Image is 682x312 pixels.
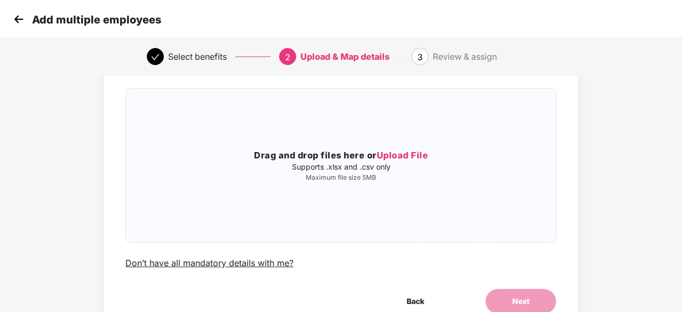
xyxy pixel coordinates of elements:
span: Upload File [377,150,429,161]
span: Back [407,295,424,307]
div: Upload & Map details [300,48,390,65]
span: check [151,53,160,61]
p: Maximum file size 5MB [126,173,556,182]
p: Add multiple employees [32,13,161,26]
div: Don’t have all mandatory details with me? [125,258,294,269]
div: Select benefits [168,48,227,65]
span: 2 [285,52,290,62]
p: Supports .xlsx and .csv only [126,163,556,171]
div: Review & assign [433,48,497,65]
img: svg+xml;base64,PHN2ZyB4bWxucz0iaHR0cDovL3d3dy53My5vcmcvMjAwMC9zdmciIHdpZHRoPSIzMCIgaGVpZ2h0PSIzMC... [11,11,27,27]
span: Drag and drop files here orUpload FileSupports .xlsx and .csv onlyMaximum file size 5MB [126,89,556,242]
h3: Drag and drop files here or [126,149,556,163]
span: 3 [417,52,423,62]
